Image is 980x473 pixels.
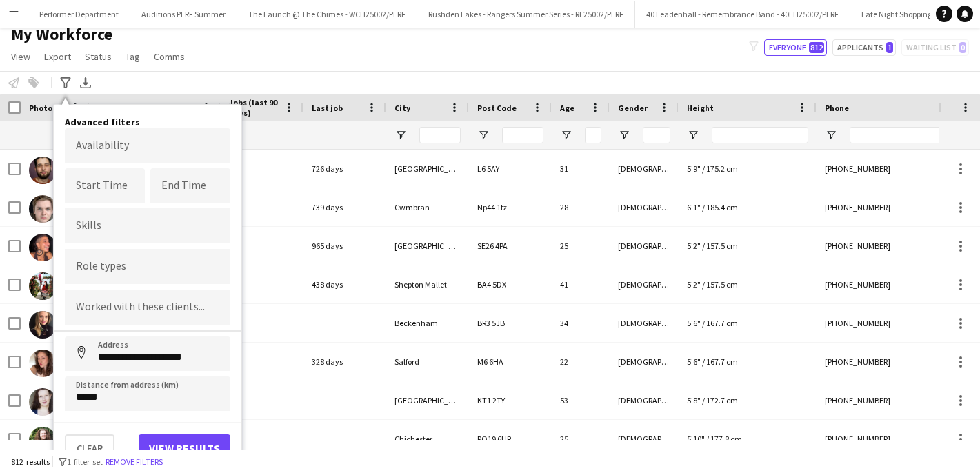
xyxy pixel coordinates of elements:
[386,265,469,303] div: Shepton Mallet
[221,304,303,342] div: 0
[502,127,543,143] input: Post Code Filter Input
[886,42,893,53] span: 1
[221,420,303,458] div: 0
[77,74,94,91] app-action-btn: Export XLSX
[120,48,146,66] a: Tag
[610,150,679,188] div: [DEMOGRAPHIC_DATA]
[552,150,610,188] div: 31
[237,1,417,28] button: The Launch @ The Chimes - WCH25002/PERF
[386,188,469,226] div: Cwmbran
[98,103,136,113] span: Full Name
[103,454,166,470] button: Remove filters
[679,188,817,226] div: 6'1" / 185.4 cm
[610,227,679,265] div: [DEMOGRAPHIC_DATA]
[221,227,303,265] div: 0
[610,265,679,303] div: [DEMOGRAPHIC_DATA]
[679,265,817,303] div: 5'2" / 157.5 cm
[39,48,77,66] a: Export
[394,129,407,141] button: Open Filter Menu
[303,150,386,188] div: 726 days
[469,150,552,188] div: L6 5AY
[29,350,57,377] img: Abi Swingler
[469,381,552,419] div: KT1 2TY
[11,50,30,63] span: View
[221,343,303,381] div: 0
[29,157,57,184] img: Aaron Kehoe
[139,434,230,462] button: View results
[825,103,849,113] span: Phone
[552,227,610,265] div: 25
[221,265,303,303] div: 0
[687,129,699,141] button: Open Filter Menu
[610,381,679,419] div: [DEMOGRAPHIC_DATA]
[832,39,896,56] button: Applicants1
[126,50,140,63] span: Tag
[643,127,670,143] input: Gender Filter Input
[29,427,57,454] img: Adam Lovell
[394,103,410,113] span: City
[303,265,386,303] div: 438 days
[477,129,490,141] button: Open Filter Menu
[76,261,219,273] input: Type to search role types...
[57,74,74,91] app-action-btn: Advanced filters
[610,304,679,342] div: [DEMOGRAPHIC_DATA]
[76,301,219,314] input: Type to search clients...
[6,48,36,66] a: View
[29,272,57,300] img: Abby Forknall
[303,227,386,265] div: 965 days
[67,456,103,467] span: 1 filter set
[469,343,552,381] div: M6 6HA
[469,265,552,303] div: BA4 5DX
[635,1,850,28] button: 40 Leadenhall - Remembrance Band - 40LH25002/PERF
[85,50,112,63] span: Status
[65,116,230,128] h4: Advanced filters
[79,48,117,66] a: Status
[585,127,601,143] input: Age Filter Input
[28,1,130,28] button: Performer Department
[29,103,52,113] span: Photo
[44,50,71,63] span: Export
[552,265,610,303] div: 41
[221,150,303,188] div: 0
[130,1,237,28] button: Auditions PERF Summer
[679,150,817,188] div: 5'9" / 175.2 cm
[610,420,679,458] div: [DEMOGRAPHIC_DATA]
[469,304,552,342] div: BR3 5JB
[65,434,114,462] button: Clear
[221,381,303,419] div: 0
[221,188,303,226] div: 0
[386,304,469,342] div: Beckenham
[148,48,190,66] a: Comms
[679,227,817,265] div: 5'2" / 157.5 cm
[679,304,817,342] div: 5'6" / 167.7 cm
[552,188,610,226] div: 28
[610,188,679,226] div: [DEMOGRAPHIC_DATA]
[764,39,827,56] button: Everyone812
[386,381,469,419] div: [GEOGRAPHIC_DATA]
[687,103,714,113] span: Height
[552,420,610,458] div: 25
[679,343,817,381] div: 5'6" / 167.7 cm
[229,97,279,118] span: Jobs (last 90 days)
[825,129,837,141] button: Open Filter Menu
[312,103,343,113] span: Last job
[560,103,574,113] span: Age
[679,381,817,419] div: 5'8" / 172.7 cm
[679,420,817,458] div: 5'10" / 177.8 cm
[469,227,552,265] div: SE26 4PA
[386,150,469,188] div: [GEOGRAPHIC_DATA]
[469,188,552,226] div: Np44 1fz
[552,304,610,342] div: 34
[29,311,57,339] img: Abby Wain
[386,227,469,265] div: [GEOGRAPHIC_DATA]
[469,420,552,458] div: PO19 6UR
[712,127,808,143] input: Height Filter Input
[618,129,630,141] button: Open Filter Menu
[29,388,57,416] img: Abigail Rhodes
[303,343,386,381] div: 328 days
[29,195,57,223] img: Aaron May
[618,103,648,113] span: Gender
[386,343,469,381] div: Salford
[76,219,219,232] input: Type to search skills...
[809,42,824,53] span: 812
